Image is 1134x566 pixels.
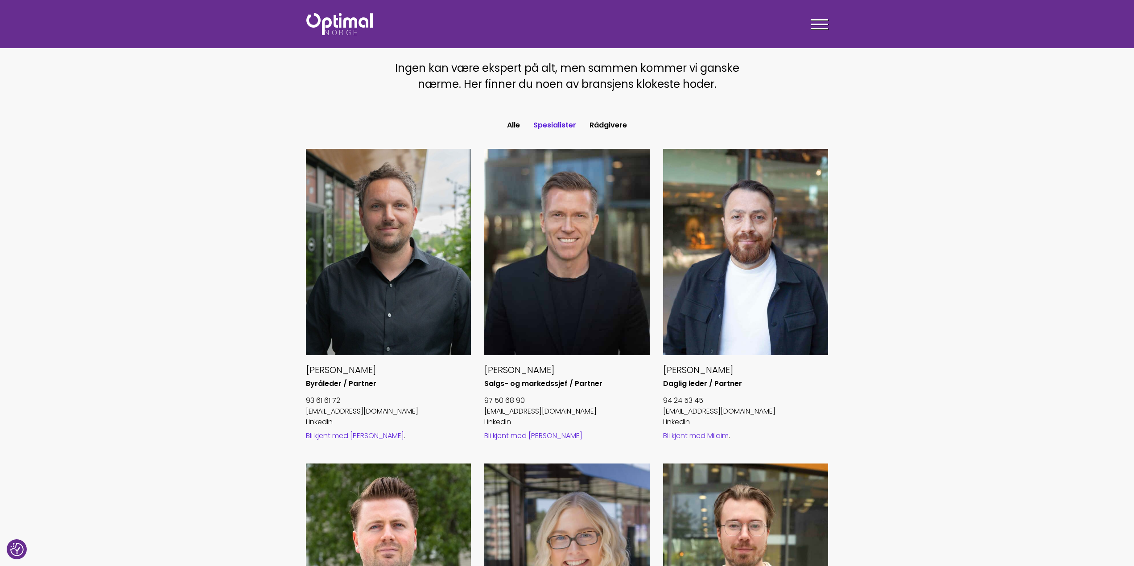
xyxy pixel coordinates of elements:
[663,417,690,427] a: LinkedIn
[306,364,471,376] h5: [PERSON_NAME]
[663,431,729,441] a: Bli kjent med Milaim
[484,406,597,416] a: [EMAIL_ADDRESS][DOMAIN_NAME]
[663,406,775,416] a: [EMAIL_ADDRESS][DOMAIN_NAME]
[306,431,471,441] div: .
[663,364,829,376] h5: [PERSON_NAME]
[10,543,24,556] button: Samtykkepreferanser
[306,13,373,35] img: Optimal Norge
[484,431,582,441] a: Bli kjent med [PERSON_NAME]
[10,543,24,556] img: Revisit consent button
[484,364,650,376] h5: [PERSON_NAME]
[500,117,527,133] button: Alle
[663,379,829,389] h6: Daglig leder / Partner
[663,431,829,441] div: .
[306,431,404,441] a: Bli kjent med [PERSON_NAME]
[306,417,333,427] a: LinkedIn
[583,117,634,133] button: Rådgivere
[484,379,650,389] h6: Salgs- og markedssjef / Partner
[527,117,583,133] button: Spesialister
[395,61,739,91] span: Ingen kan være ekspert på alt, men sammen kommer vi ganske nærme. Her finner du noen av bransjens...
[484,417,511,427] a: LinkedIn
[484,431,650,441] div: .
[306,379,471,389] h6: Byråleder / Partner
[306,406,418,416] a: [EMAIL_ADDRESS][DOMAIN_NAME]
